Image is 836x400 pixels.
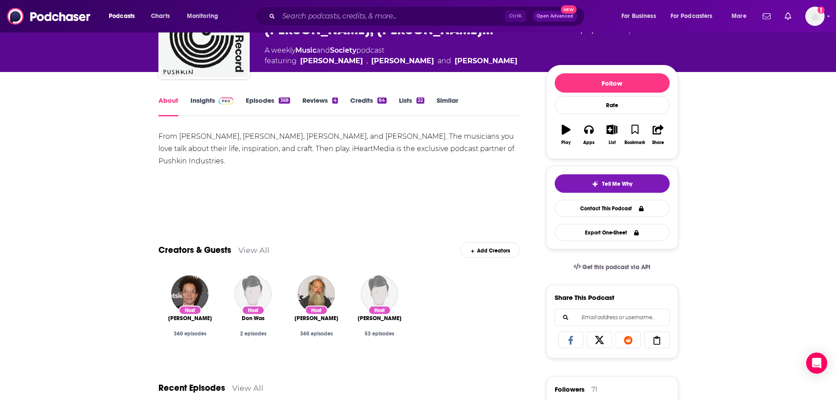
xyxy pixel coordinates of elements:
[265,56,517,66] span: featuring
[265,45,517,66] div: A weekly podcast
[806,353,827,374] div: Open Intercom Messenger
[558,332,584,348] a: Share on Facebook
[460,242,520,258] div: Add Creators
[600,119,623,151] button: List
[561,140,570,145] div: Play
[805,7,825,26] button: Show profile menu
[399,96,424,116] a: Lists22
[366,56,368,66] span: ,
[555,96,670,114] div: Rate
[298,275,335,313] img: Rick Rubin
[616,332,641,348] a: Share on Reddit
[171,275,208,313] img: Malcolm Gladwell
[7,8,91,25] img: Podchaser - Follow, Share and Rate Podcasts
[592,180,599,187] img: tell me why sparkle
[377,97,386,104] div: 84
[294,315,338,322] span: [PERSON_NAME]
[818,7,825,14] svg: Add a profile image
[168,315,212,322] a: Malcolm Gladwell
[300,56,363,66] a: Malcolm Gladwell
[438,56,451,66] span: and
[505,11,526,22] span: Ctrl K
[646,119,669,151] button: Share
[587,332,612,348] a: Share on X/Twitter
[151,10,170,22] span: Charts
[168,315,212,322] span: [PERSON_NAME]
[555,293,614,302] h3: Share This Podcast
[355,331,404,337] div: 53 episodes
[279,9,505,23] input: Search podcasts, credits, & more...
[350,96,386,116] a: Credits84
[437,96,458,116] a: Similar
[609,140,616,145] div: List
[229,331,278,337] div: 2 episodes
[358,315,402,322] span: [PERSON_NAME]
[416,97,424,104] div: 22
[805,7,825,26] span: Logged in as staciakirby
[103,9,146,23] button: open menu
[187,10,218,22] span: Monitoring
[615,9,667,23] button: open menu
[158,130,520,167] div: From [PERSON_NAME], [PERSON_NAME], [PERSON_NAME], and [PERSON_NAME]. The musicians you love talk ...
[781,9,795,24] a: Show notifications dropdown
[316,46,330,54] span: and
[263,6,593,26] div: Search podcasts, credits, & more...
[624,140,645,145] div: Bookmark
[725,9,757,23] button: open menu
[582,263,650,271] span: Get this podcast via API
[305,306,328,315] div: Host
[561,5,577,14] span: New
[805,7,825,26] img: User Profile
[578,119,600,151] button: Apps
[583,140,595,145] div: Apps
[179,306,201,315] div: Host
[302,96,338,116] a: Reviews4
[242,306,265,315] div: Host
[158,382,225,393] a: Recent Episodes
[145,9,175,23] a: Charts
[190,96,234,116] a: InsightsPodchaser Pro
[292,331,341,337] div: 360 episodes
[732,10,746,22] span: More
[361,275,398,313] img: Bruce Headlam
[294,315,338,322] a: Rick Rubin
[246,96,290,116] a: Episodes368
[562,309,662,326] input: Email address or username...
[555,385,585,393] span: Followers
[165,331,215,337] div: 360 episodes
[555,200,670,217] a: Contact This Podcast
[232,383,263,393] a: View All
[759,9,774,24] a: Show notifications dropdown
[158,245,231,256] a: Creators & Guests
[295,46,316,54] a: Music
[592,386,597,393] div: 71
[644,332,670,348] a: Copy Link
[330,46,356,54] a: Society
[621,10,656,22] span: For Business
[181,9,230,23] button: open menu
[332,97,338,104] div: 4
[555,73,670,93] button: Follow
[455,56,517,66] a: Justin Richmond
[158,96,178,116] a: About
[555,309,670,326] div: Search followers
[555,119,578,151] button: Play
[537,14,573,18] span: Open Advanced
[555,174,670,193] button: tell me why sparkleTell Me Why
[238,245,269,255] a: View All
[624,119,646,151] button: Bookmark
[358,315,402,322] a: Bruce Headlam
[242,315,265,322] a: Don Was
[533,11,577,22] button: Open AdvancedNew
[234,275,272,313] img: Don Was
[279,97,290,104] div: 368
[555,224,670,241] button: Export One-Sheet
[109,10,135,22] span: Podcasts
[219,97,234,105] img: Podchaser Pro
